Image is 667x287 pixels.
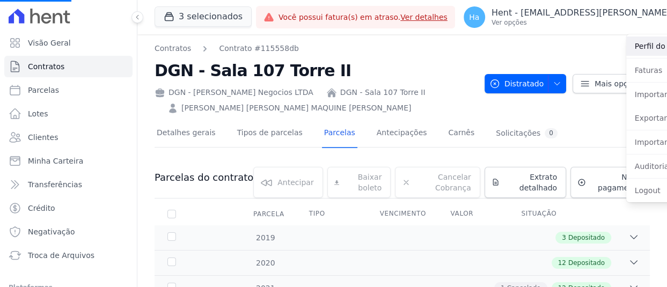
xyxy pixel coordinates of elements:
[494,120,560,148] a: Solicitações0
[446,120,477,148] a: Carnês
[4,174,133,195] a: Transferências
[28,250,94,261] span: Troca de Arquivos
[4,103,133,124] a: Lotes
[155,120,218,148] a: Detalhes gerais
[155,43,191,54] a: Contratos
[568,233,605,242] span: Depositado
[155,87,313,98] div: DGN - [PERSON_NAME] Negocios LTDA
[28,156,83,166] span: Minha Carteira
[322,120,357,148] a: Parcelas
[4,32,133,54] a: Visão Geral
[219,43,299,54] a: Contrato #115558db
[4,150,133,172] a: Minha Carteira
[181,102,411,114] a: [PERSON_NAME] [PERSON_NAME] MAQUINE [PERSON_NAME]
[570,167,650,198] a: Novo pagamento
[375,120,429,148] a: Antecipações
[235,120,305,148] a: Tipos de parcelas
[278,12,448,23] span: Você possui fatura(s) em atraso.
[469,13,479,21] span: Ha
[558,258,566,268] span: 12
[28,226,75,237] span: Negativação
[4,245,133,266] a: Troca de Arquivos
[240,203,297,225] div: Parcela
[4,197,133,219] a: Crédito
[568,258,605,268] span: Depositado
[496,128,558,138] div: Solicitações
[340,87,426,98] a: DGN - Sala 107 Torre II
[296,203,367,225] th: Tipo
[508,203,579,225] th: Situação
[28,203,55,214] span: Crédito
[4,221,133,242] a: Negativação
[4,56,133,77] a: Contratos
[155,43,299,54] nav: Breadcrumb
[28,132,58,143] span: Clientes
[155,6,252,27] button: 3 selecionados
[4,127,133,148] a: Clientes
[489,74,544,93] span: Distratado
[28,61,64,72] span: Contratos
[573,74,650,93] a: Mais opções
[28,38,71,48] span: Visão Geral
[4,79,133,101] a: Parcelas
[367,203,438,225] th: Vencimento
[155,58,476,83] h2: DGN - Sala 107 Torre II
[437,203,508,225] th: Valor
[400,13,448,21] a: Ver detalhes
[28,179,82,190] span: Transferências
[590,172,641,193] span: Novo pagamento
[545,128,558,138] div: 0
[485,167,566,198] a: Extrato detalhado
[28,85,59,95] span: Parcelas
[485,74,566,93] button: Distratado
[155,43,476,54] nav: Breadcrumb
[595,78,641,89] span: Mais opções
[28,108,48,119] span: Lotes
[562,233,566,242] span: 3
[504,172,557,193] span: Extrato detalhado
[155,171,253,184] h3: Parcelas do contrato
